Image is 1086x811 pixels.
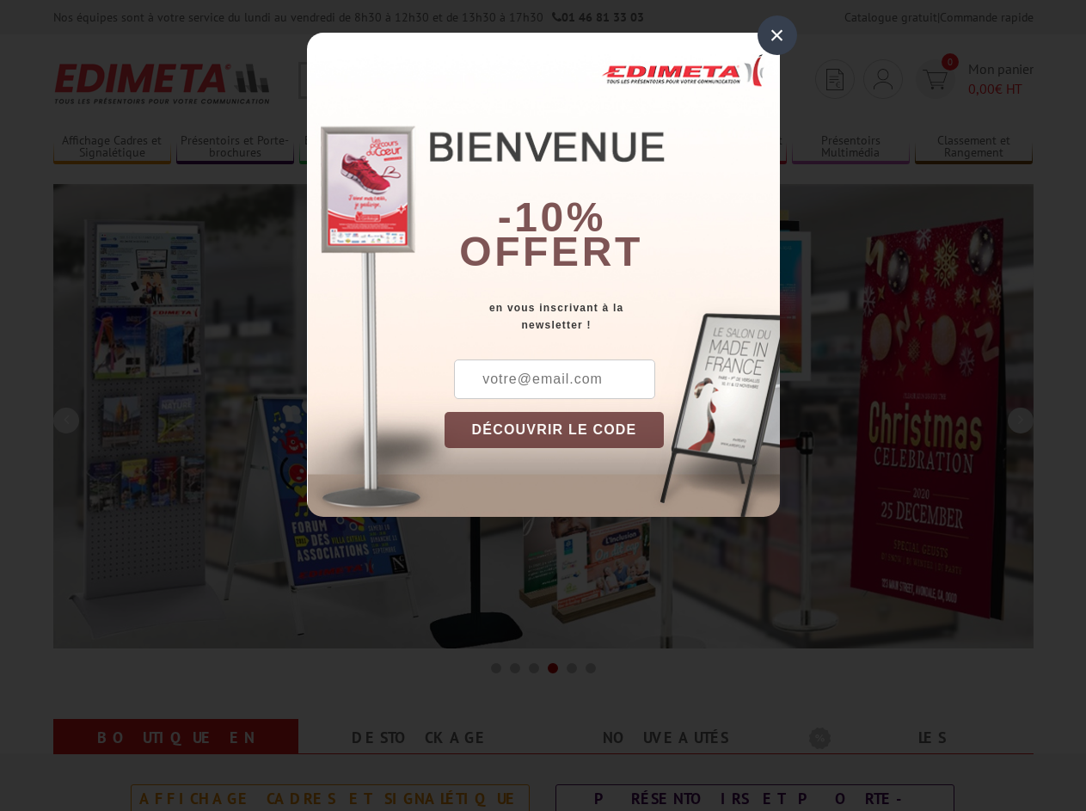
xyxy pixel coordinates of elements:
div: × [758,15,797,55]
b: -10% [498,194,606,240]
button: DÉCOUVRIR LE CODE [445,412,665,448]
input: votre@email.com [454,359,655,399]
div: en vous inscrivant à la newsletter ! [445,299,780,334]
font: offert [459,229,643,274]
